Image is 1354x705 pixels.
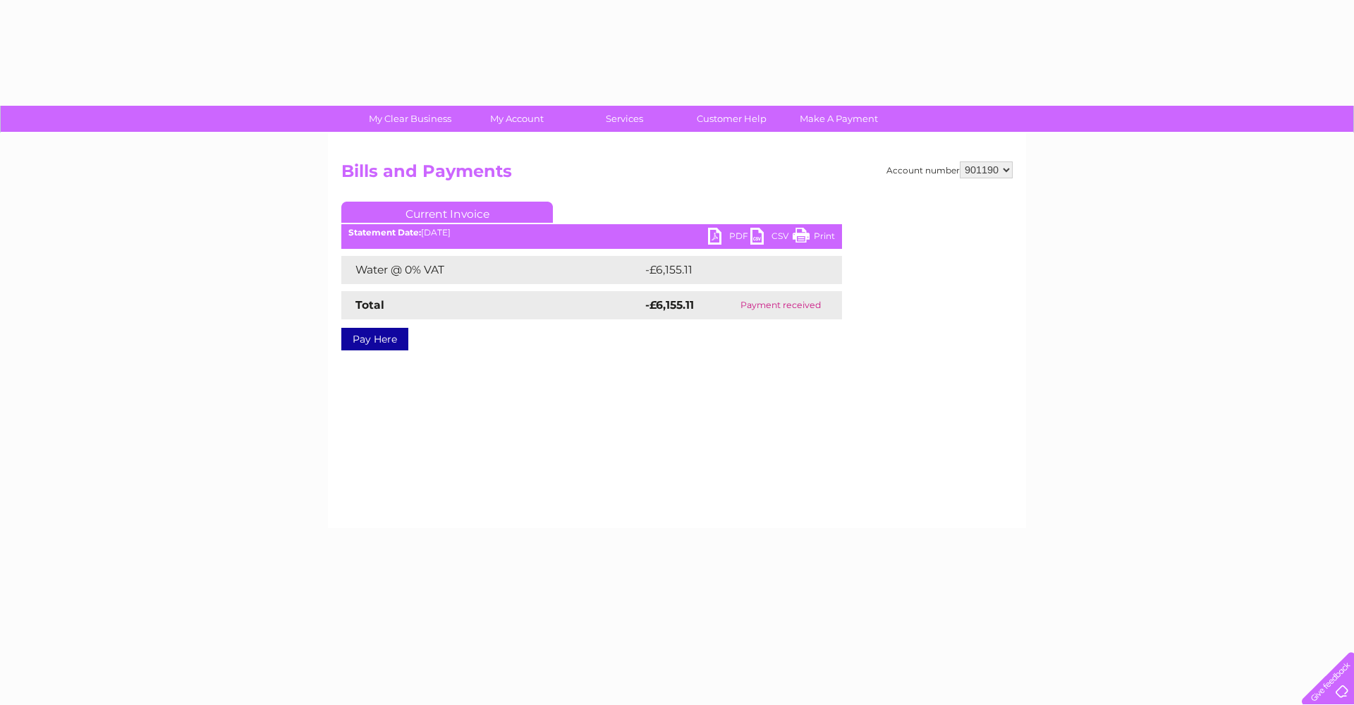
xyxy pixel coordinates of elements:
[720,291,842,319] td: Payment received
[793,228,835,248] a: Print
[673,106,790,132] a: Customer Help
[566,106,683,132] a: Services
[708,228,750,248] a: PDF
[750,228,793,248] a: CSV
[781,106,897,132] a: Make A Payment
[642,256,819,284] td: -£6,155.11
[355,298,384,312] strong: Total
[341,161,1013,188] h2: Bills and Payments
[341,228,842,238] div: [DATE]
[886,161,1013,178] div: Account number
[341,328,408,350] a: Pay Here
[459,106,575,132] a: My Account
[348,227,421,238] b: Statement Date:
[341,202,553,223] a: Current Invoice
[645,298,694,312] strong: -£6,155.11
[352,106,468,132] a: My Clear Business
[341,256,642,284] td: Water @ 0% VAT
